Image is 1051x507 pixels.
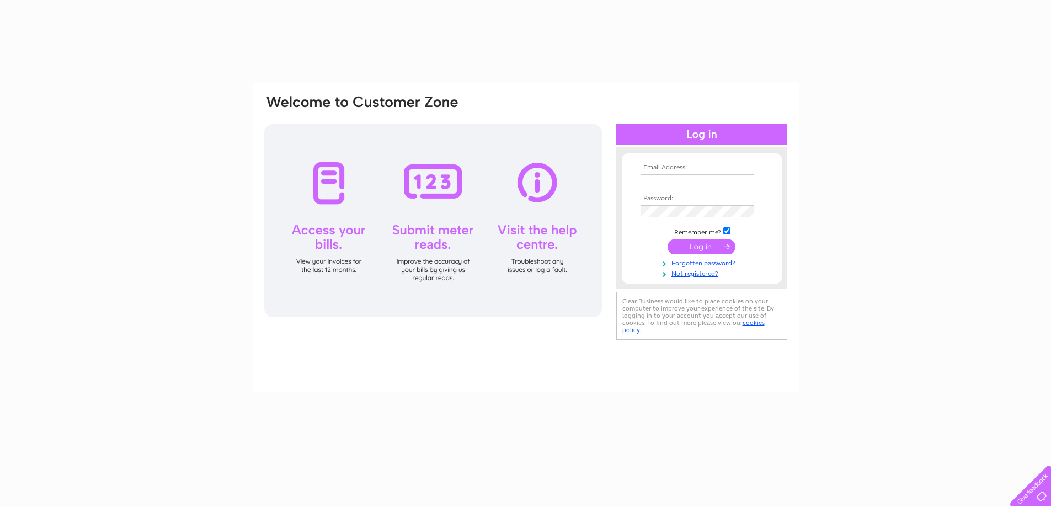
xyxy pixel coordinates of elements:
[641,268,766,278] a: Not registered?
[641,257,766,268] a: Forgotten password?
[622,319,765,334] a: cookies policy
[638,195,766,202] th: Password:
[616,292,787,340] div: Clear Business would like to place cookies on your computer to improve your experience of the sit...
[638,226,766,237] td: Remember me?
[668,239,735,254] input: Submit
[638,164,766,172] th: Email Address:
